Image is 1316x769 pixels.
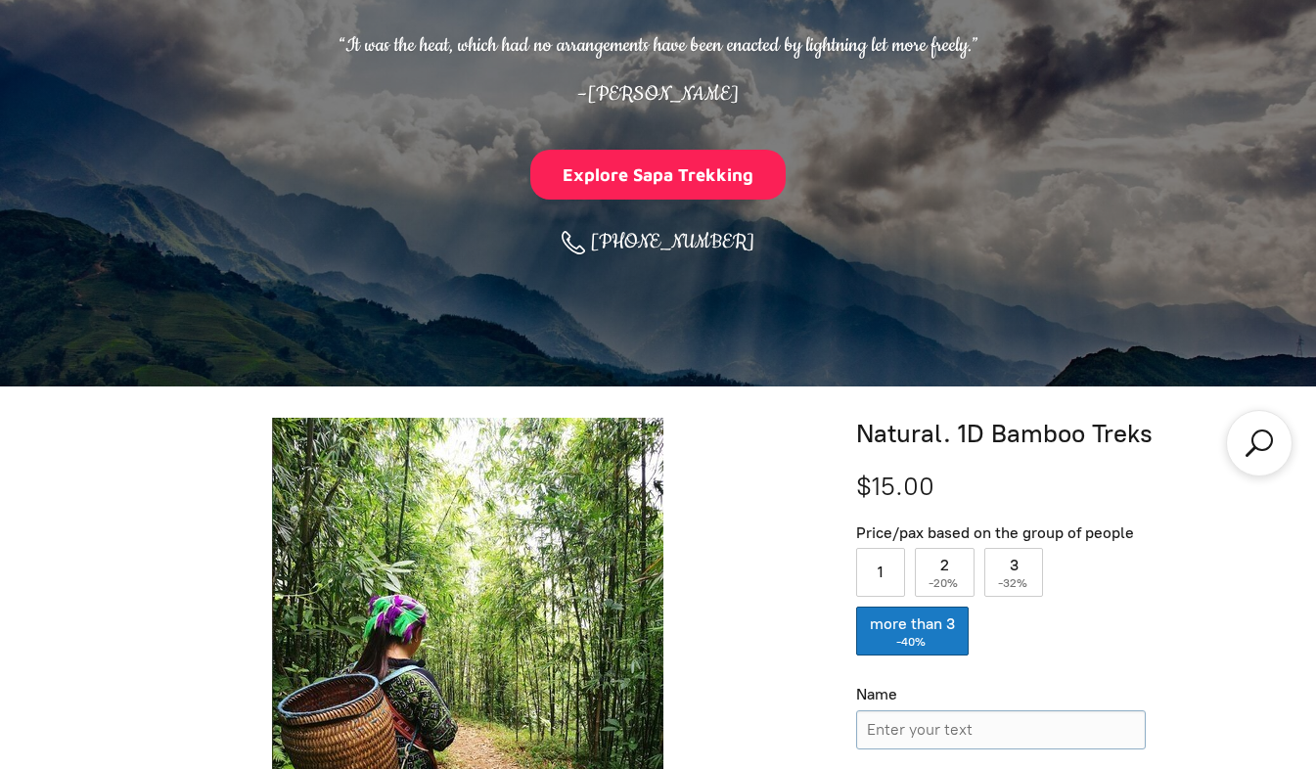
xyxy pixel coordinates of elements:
div: Price/pax based on the group of people [856,523,1146,544]
span: $15.00 [856,471,934,502]
h1: Natural. 1D Bamboo Treks [856,418,1205,451]
input: Name [856,710,1146,749]
label: 3 [984,548,1044,597]
span: [PERSON_NAME] [587,81,739,108]
div: Name [856,685,1146,705]
span: -20% [929,576,961,590]
span: -32% [998,576,1030,590]
p: “It was the heat, which had no arrangements have been enacted by lightning let more freely.” [339,21,978,61]
p: – [339,70,978,111]
button: Explore Sapa Trekking [530,150,787,200]
label: 2 [915,548,975,597]
label: 1 [856,548,905,597]
a: Search products [1242,426,1277,461]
